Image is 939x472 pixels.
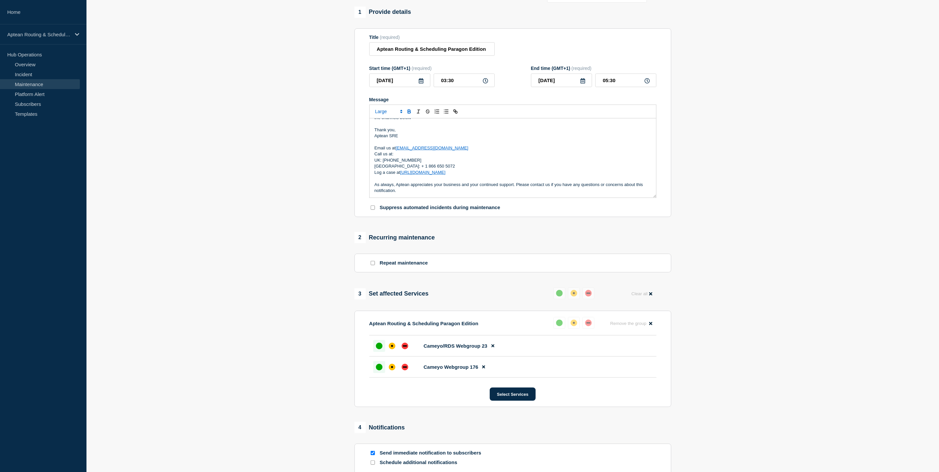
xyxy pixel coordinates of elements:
[568,317,580,329] button: affected
[354,288,366,299] span: 3
[371,460,375,465] input: Schedule additional notifications
[610,321,647,326] span: Remove the group
[451,108,460,115] button: Toggle link
[380,205,500,211] p: Suppress automated incidents during maintenance
[585,290,592,297] div: down
[375,151,651,157] p: Call us at:
[354,7,411,18] div: Provide details
[376,343,383,349] div: up
[568,287,580,299] button: affected
[371,451,375,455] input: Send immediate notification to subscribers
[375,163,651,169] p: [GEOGRAPHIC_DATA]: + 1 866 650 5072
[595,74,656,87] input: HH:MM
[556,290,563,297] div: up
[375,170,651,175] p: Log a case at
[424,343,487,349] span: Cameyo/RDS Webgroup 23
[583,317,594,329] button: down
[572,66,592,71] span: (required)
[375,127,651,133] p: Thank you,
[375,157,651,163] p: UK: [PHONE_NUMBER]
[371,205,375,210] input: Suppress automated incidents during maintenance
[442,108,451,115] button: Toggle bulleted list
[372,108,405,115] span: Font size
[371,261,375,265] input: Repeat maintenance
[571,320,577,326] div: affected
[354,288,429,299] div: Set affected Services
[370,118,656,198] div: Message
[375,133,651,139] p: Aptean SRE
[389,343,395,349] div: affected
[375,182,651,194] p: As always, Aptean appreciates your business and your continued support. Please contact us if you ...
[375,145,651,151] p: Email us at
[369,35,495,40] div: Title
[380,260,428,266] p: Repeat maintenance
[531,66,656,71] div: End time (GMT+1)
[606,317,656,330] button: Remove the group
[585,320,592,326] div: down
[7,32,71,37] p: Aptean Routing & Scheduling Paragon Edition
[571,290,577,297] div: affected
[553,287,565,299] button: up
[369,42,495,56] input: Title
[583,287,594,299] button: down
[354,232,366,243] span: 2
[531,74,592,87] input: YYYY-MM-DD
[376,364,383,370] div: up
[405,108,414,115] button: Toggle bold text
[432,108,442,115] button: Toggle ordered list
[414,108,423,115] button: Toggle italic text
[556,320,563,326] div: up
[627,287,656,300] button: Clear all
[354,422,366,433] span: 4
[354,232,435,243] div: Recurring maintenance
[400,170,446,175] a: [URL][DOMAIN_NAME]
[402,343,408,349] div: down
[369,66,495,71] div: Start time (GMT+1)
[380,459,486,466] p: Schedule additional notifications
[369,74,430,87] input: YYYY-MM-DD
[369,97,656,102] div: Message
[380,450,486,456] p: Send immediate notification to subscribers
[434,74,495,87] input: HH:MM
[354,7,366,18] span: 1
[354,422,405,433] div: Notifications
[553,317,565,329] button: up
[389,364,395,370] div: affected
[412,66,432,71] span: (required)
[380,35,400,40] span: (required)
[423,108,432,115] button: Toggle strikethrough text
[396,145,468,150] a: [EMAIL_ADDRESS][DOMAIN_NAME]
[424,364,479,370] span: Cameyo Webgroup 176
[402,364,408,370] div: down
[490,388,536,401] button: Select Services
[369,321,479,326] p: Aptean Routing & Scheduling Paragon Edition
